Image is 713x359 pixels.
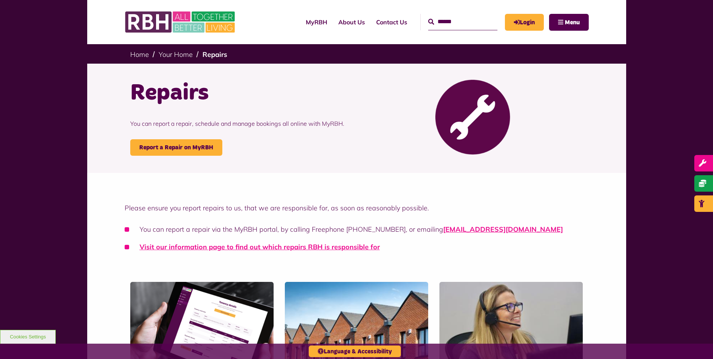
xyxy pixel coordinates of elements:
h1: Repairs [130,79,351,108]
a: Home [130,50,149,59]
li: You can report a repair via the MyRBH portal, by calling Freephone [PHONE_NUMBER], or emailing [125,224,589,234]
p: You can report a repair, schedule and manage bookings all online with MyRBH. [130,108,351,139]
span: Menu [565,19,580,25]
a: Report a Repair on MyRBH [130,139,222,156]
a: MyRBH [505,14,544,31]
button: Navigation [549,14,589,31]
a: Your Home [159,50,193,59]
a: About Us [333,12,371,32]
a: Visit our information page to find out which repairs RBH is responsible for [140,243,380,251]
img: Report Repair [435,80,510,155]
a: Contact Us [371,12,413,32]
a: Repairs [202,50,227,59]
button: Language & Accessibility [309,346,401,357]
iframe: Netcall Web Assistant for live chat [679,325,713,359]
a: MyRBH [300,12,333,32]
a: [EMAIL_ADDRESS][DOMAIN_NAME] [443,225,563,234]
img: RBH [125,7,237,37]
p: Please ensure you report repairs to us, that we are responsible for, as soon as reasonably possible. [125,203,589,213]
